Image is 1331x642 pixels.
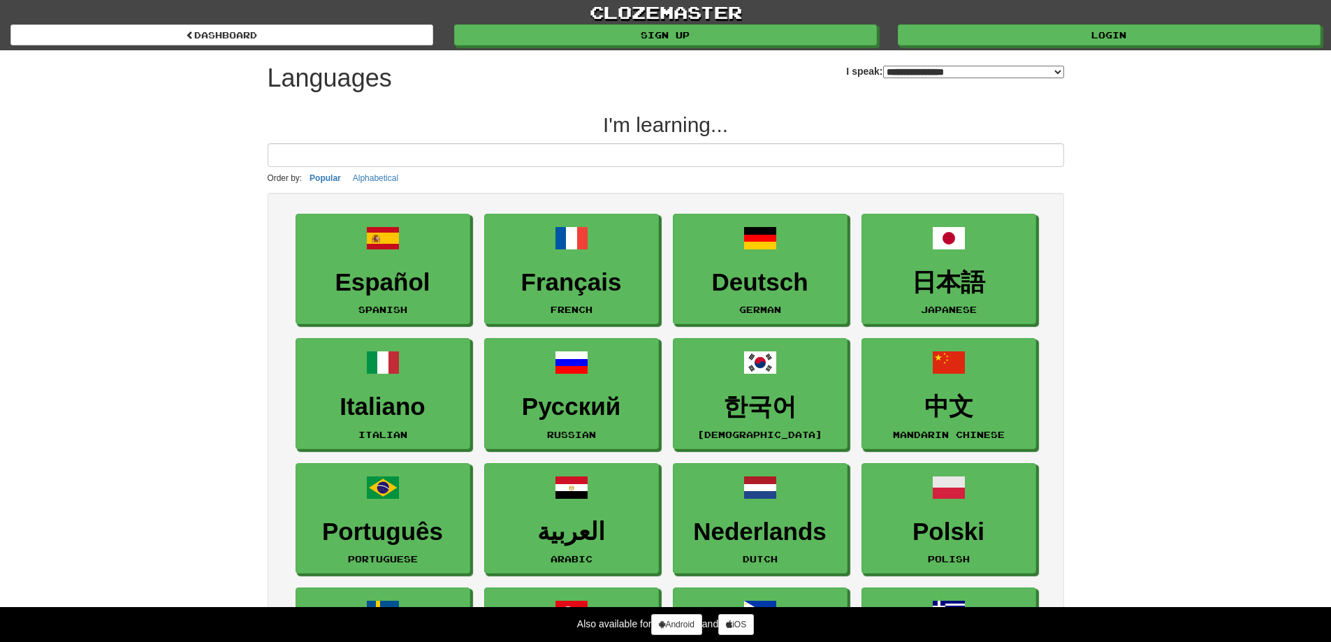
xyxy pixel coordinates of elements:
[551,554,592,564] small: Arabic
[484,338,659,449] a: РусскийRussian
[484,214,659,325] a: FrançaisFrench
[869,518,1028,546] h3: Polski
[492,269,651,296] h3: Français
[869,269,1028,296] h3: 日本語
[739,305,781,314] small: German
[303,393,463,421] h3: Italiano
[268,64,392,92] h1: Languages
[547,430,596,439] small: Russian
[681,393,840,421] h3: 한국어
[697,430,822,439] small: [DEMOGRAPHIC_DATA]
[358,430,407,439] small: Italian
[681,518,840,546] h3: Nederlands
[861,463,1036,574] a: PolskiPolish
[681,269,840,296] h3: Deutsch
[296,214,470,325] a: EspañolSpanish
[492,518,651,546] h3: العربية
[928,554,970,564] small: Polish
[651,614,701,635] a: Android
[348,554,418,564] small: Portuguese
[673,338,848,449] a: 한국어[DEMOGRAPHIC_DATA]
[484,463,659,574] a: العربيةArabic
[673,463,848,574] a: NederlandsDutch
[10,24,433,45] a: dashboard
[861,214,1036,325] a: 日本語Japanese
[869,393,1028,421] h3: 中文
[861,338,1036,449] a: 中文Mandarin Chinese
[349,170,402,186] button: Alphabetical
[305,170,345,186] button: Popular
[743,554,778,564] small: Dutch
[303,518,463,546] h3: Português
[492,393,651,421] h3: Русский
[673,214,848,325] a: DeutschGerman
[551,305,592,314] small: French
[846,64,1063,78] label: I speak:
[893,430,1005,439] small: Mandarin Chinese
[898,24,1321,45] a: Login
[718,614,754,635] a: iOS
[454,24,877,45] a: Sign up
[296,463,470,574] a: PortuguêsPortuguese
[268,113,1064,136] h2: I'm learning...
[358,305,407,314] small: Spanish
[921,305,977,314] small: Japanese
[303,269,463,296] h3: Español
[268,173,303,183] small: Order by:
[883,66,1064,78] select: I speak:
[296,338,470,449] a: ItalianoItalian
